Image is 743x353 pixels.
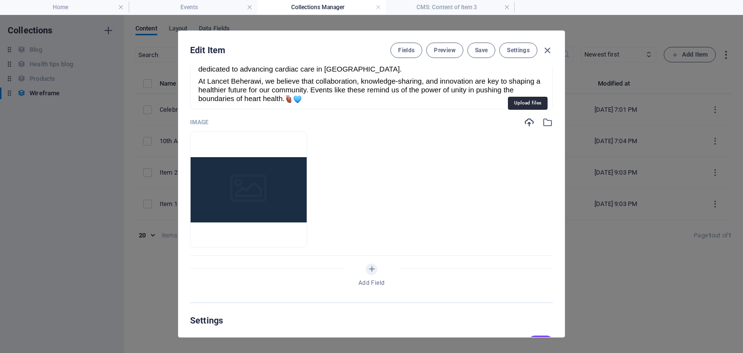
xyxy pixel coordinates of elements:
h4: CMS: Content of Item 3 [386,2,515,13]
i: Select from file manager or stock photos [542,117,553,128]
button: Preview [426,43,463,58]
button: Save [467,43,495,58]
h2: Settings [190,315,553,326]
span: Fields [398,46,415,54]
button: Settings [499,43,537,58]
button: Fields [390,43,422,58]
span: Preview [434,46,455,54]
button: Add Field [366,264,377,275]
h2: Edit Item [190,44,225,56]
h4: Collections Manager [257,2,386,13]
div: At Lancet Beherawi, we believe that collaboration, knowledge-sharing, and innovation are key to s... [198,77,545,103]
img: 🫀 [285,95,293,103]
li: background-image.jpg [190,132,307,248]
span: Save [475,46,488,54]
span: Settings [507,46,530,54]
p: Image [190,118,209,126]
span: Add Field [358,279,385,287]
h4: Events [129,2,257,13]
img: 💙 [294,95,301,103]
img: background-image.jpg [191,157,307,222]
